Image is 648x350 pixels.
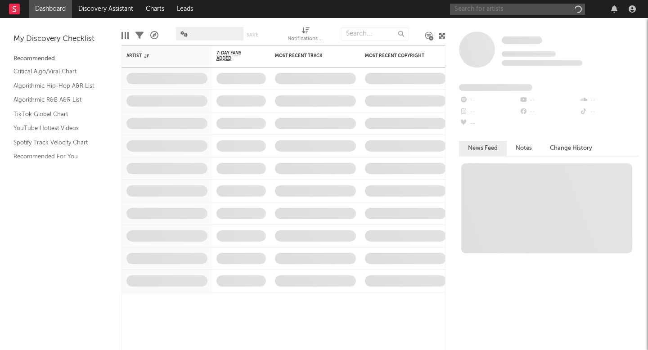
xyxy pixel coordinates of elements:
input: Search... [341,27,409,40]
a: Algorithmic Hip-Hop A&R List [13,81,99,91]
div: Notifications (Artist) [288,22,324,49]
button: Save [247,32,258,37]
div: -- [459,118,519,130]
input: Search for artists [450,4,585,15]
a: Algorithmic R&B A&R List [13,95,99,105]
span: Fans Added by Platform [459,84,532,91]
span: Some Artist [502,36,542,44]
a: Some Artist [502,36,542,45]
a: Recommended For You [13,152,99,162]
button: Change History [541,141,601,156]
div: Most Recent Copyright [365,53,432,58]
div: Recommended [13,54,108,64]
div: Filters [135,22,144,49]
div: A&R Pipeline [150,22,158,49]
div: -- [579,94,639,106]
span: 0 fans last week [502,60,582,66]
button: Notes [507,141,541,156]
div: Edit Columns [121,22,129,49]
div: Artist [126,53,194,58]
span: Tracking Since: [DATE] [502,51,556,57]
div: -- [519,106,579,118]
div: -- [519,94,579,106]
span: 7-Day Fans Added [216,50,252,61]
div: Most Recent Track [275,53,342,58]
a: TikTok Global Chart [13,109,99,119]
a: Spotify Track Velocity Chart [13,138,99,148]
div: -- [459,94,519,106]
div: -- [459,106,519,118]
div: My Discovery Checklist [13,34,108,45]
a: Critical Algo/Viral Chart [13,67,99,76]
button: News Feed [459,141,507,156]
a: YouTube Hottest Videos [13,123,99,133]
div: -- [579,106,639,118]
div: Notifications (Artist) [288,34,324,45]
